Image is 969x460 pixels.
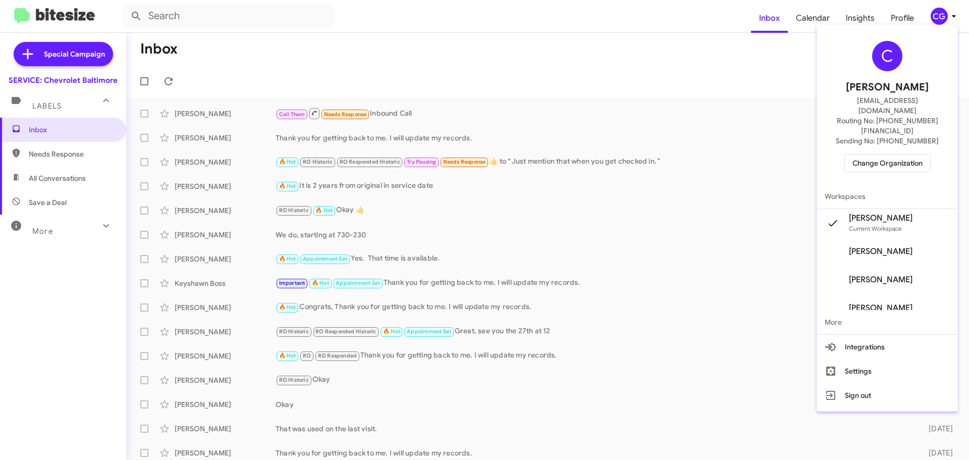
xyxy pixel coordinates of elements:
button: Sign out [817,383,958,407]
span: [PERSON_NAME] [849,275,912,285]
span: [PERSON_NAME] [849,303,912,313]
div: C [872,41,902,71]
span: Change Organization [852,155,923,172]
button: Integrations [817,335,958,359]
button: Change Organization [844,154,931,172]
span: Routing No: [PHONE_NUMBER][FINANCIAL_ID] [829,116,946,136]
span: [PERSON_NAME] [849,246,912,257]
span: [PERSON_NAME] [846,79,929,95]
span: Workspaces [817,184,958,209]
span: Sending No: [PHONE_NUMBER] [836,136,939,146]
span: [EMAIL_ADDRESS][DOMAIN_NAME] [829,95,946,116]
span: [PERSON_NAME] [849,213,912,223]
span: More [817,310,958,334]
button: Settings [817,359,958,383]
span: Current Workspace [849,225,902,232]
